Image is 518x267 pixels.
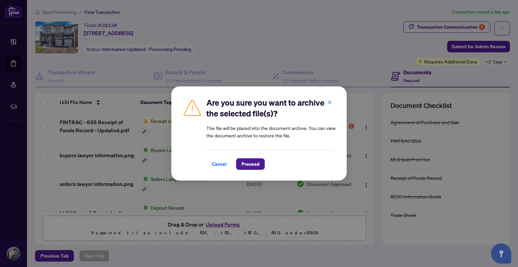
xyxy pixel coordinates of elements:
[491,243,511,264] button: Open asap
[327,100,332,105] span: close
[206,124,336,139] article: The file will be placed into the document archive. You can view the document archive to restore t...
[206,97,336,119] h2: Are you sure you want to archive the selected file(s)?
[236,158,265,170] button: Proceed
[212,159,227,169] span: Cancel
[241,159,259,169] span: Proceed
[206,158,232,170] button: Cancel
[182,97,202,117] img: Caution Icon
